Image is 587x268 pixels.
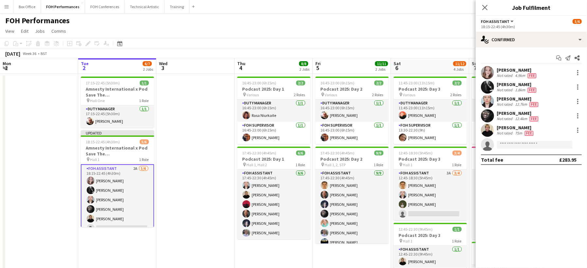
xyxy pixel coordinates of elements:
[375,61,388,66] span: 11/11
[472,61,480,66] span: Sun
[237,77,311,144] div: 16:45-23:00 (6h15m)2/2Podcast 2025: Day 1 Various2 RolesDuty Manager1/116:45-23:00 (6h15m)Rasa Ni...
[497,102,514,107] div: Not rated
[514,116,528,121] div: 12.4km
[497,116,514,121] div: Not rated
[5,16,70,26] h1: FOH Performances
[86,139,120,144] span: 18:15-22:45 (4h30m)
[372,92,383,97] span: 2 Roles
[451,92,462,97] span: 2 Roles
[237,156,311,162] h3: Podcast 2025: Day 1
[394,223,467,268] app-job-card: 12:45-22:30 (9h45m)1/1Podcast 2025: Day 3 Hall 11 RoleFOH Assistant1/112:45-22:30 (9h45m)[PERSON_...
[394,86,467,92] h3: Podcast 2025: Day 3
[394,246,467,268] app-card-role: FOH Assistant1/112:45-22:30 (9h45m)[PERSON_NAME]
[237,86,311,92] h3: Podcast 2025: Day 1
[315,86,389,92] h3: Podcast 2025: Day 2
[90,157,100,162] span: Hall 1
[21,28,28,34] span: Edit
[528,73,536,78] span: Fee
[497,73,514,78] div: Not rated
[528,88,536,93] span: Fee
[472,122,545,144] app-card-role: FOH Supervisor1/112:45-23:00 (10h15m)[PERSON_NAME]
[242,80,276,85] span: 16:45-23:00 (6h15m)
[497,87,514,93] div: Not rated
[453,80,462,85] span: 2/2
[525,131,533,136] span: Fee
[526,87,538,93] div: Crew has different fees then in role
[41,51,47,56] div: BST
[237,147,311,239] app-job-card: 17:45-22:30 (4h45m)6/6Podcast 2025: Day 1 Hall 1, Hall 21 RoleFOH Assistant6/617:45-22:30 (4h45m)...
[81,130,154,227] div: Updated18:15-22:45 (4h30m)5/6Amnesty International x Pod Save The [GEOGRAPHIC_DATA] Hall 11 RoleF...
[472,147,545,239] div: 12:45-21:30 (8h45m)4/6Podcast 2025: Day 4 Hall 11 RoleFOH Assistant4/612:45-21:30 (8h45m)[PERSON_...
[32,27,47,35] a: Jobs
[394,99,467,122] app-card-role: Duty Manager1/111:45-23:00 (11h15m)[PERSON_NAME]
[399,227,433,232] span: 12:45-22:30 (9h45m)
[315,77,389,144] div: 16:45-23:00 (6h15m)2/2Podcast 2025: Day 2 Various2 RolesDuty Manager1/116:45-23:00 (6h15m)[PERSON...
[481,19,509,24] span: FOH Assistant
[399,151,433,155] span: 12:45-18:30 (5h45m)
[237,99,311,122] app-card-role: Duty Manager1/116:45-23:00 (6h15m)Rasa Niurkaite
[85,0,125,13] button: FOH Conferences
[394,77,467,144] app-job-card: 11:45-23:00 (11h15m)2/2Podcast 2025: Day 3 Various2 RolesDuty Manager1/111:45-23:00 (11h15m)[PERS...
[165,0,189,13] button: Training
[514,73,526,78] div: 4.9km
[51,28,66,34] span: Comms
[454,67,466,72] div: 4 Jobs
[453,227,462,232] span: 1/1
[471,64,480,72] span: 7
[81,77,154,128] app-job-card: 17:15-22:45 (5h30m)1/1Amnesty International x Pod Save The [GEOGRAPHIC_DATA] Hall One1 RoleDuty M...
[143,61,152,66] span: 6/7
[374,80,383,85] span: 2/2
[81,145,154,157] h3: Amnesty International x Pod Save The [GEOGRAPHIC_DATA]
[299,61,308,66] span: 8/8
[394,170,467,220] app-card-role: FOH Assistant3A3/412:45-18:30 (5h45m)[PERSON_NAME][PERSON_NAME][PERSON_NAME]
[514,131,524,136] div: 75m
[296,80,305,85] span: 2/2
[497,131,514,136] div: Not rated
[559,156,577,163] div: £283.95
[573,19,582,24] span: 5/6
[5,50,20,57] div: [DATE]
[86,80,120,85] span: 17:15-22:45 (5h30m)
[315,147,389,243] app-job-card: 17:45-22:30 (4h45m)9/9Podcast 2025: Day 2 Hall 1, 2, STP1 RoleFOH Assistant9/917:45-22:30 (4h45m)...
[472,156,545,162] h3: Podcast 2025: Day 4
[294,92,305,97] span: 2 Roles
[159,61,168,66] span: Wed
[514,102,528,107] div: 12.7km
[528,102,540,107] div: Crew has different fees then in role
[530,102,538,107] span: Fee
[315,99,389,122] app-card-role: Duty Manager1/116:45-23:00 (6h15m)[PERSON_NAME]
[403,239,413,243] span: Hall 1
[139,157,149,162] span: 1 Role
[125,0,165,13] button: Technical Artistic
[452,239,462,243] span: 1 Role
[315,170,389,268] app-card-role: FOH Assistant9/917:45-22:30 (4h45m)[PERSON_NAME][PERSON_NAME][PERSON_NAME][PERSON_NAME][PERSON_NA...
[81,86,154,98] h3: Amnesty International x Pod Save The [GEOGRAPHIC_DATA]
[403,162,413,167] span: Hall 1
[242,151,276,155] span: 17:45-22:30 (4h45m)
[476,32,587,47] div: Confirmed
[497,96,540,102] div: [PERSON_NAME]
[394,122,467,144] app-card-role: FOH Supervisor1/113:30-22:30 (9h)[PERSON_NAME]
[314,64,321,72] span: 5
[497,125,535,131] div: [PERSON_NAME]
[140,80,149,85] span: 1/1
[18,27,31,35] a: Edit
[13,0,41,13] button: Box Office
[393,64,401,72] span: 6
[321,151,355,155] span: 17:45-22:30 (4h45m)
[247,162,267,167] span: Hall 1, Hall 2
[394,156,467,162] h3: Podcast 2025: Day 3
[143,67,153,72] div: 2 Jobs
[315,61,321,66] span: Fri
[394,147,467,220] app-job-card: 12:45-18:30 (5h45m)3/4Podcast 2025: Day 3 Hall 11 RoleFOH Assistant3A3/412:45-18:30 (5h45m)[PERSO...
[3,61,11,66] span: Mon
[453,61,466,66] span: 11/12
[481,24,582,29] div: 18:15-22:45 (4h30m)
[325,162,346,167] span: Hall 1, 2, STP
[394,61,401,66] span: Sat
[81,130,154,135] div: Updated
[80,64,89,72] span: 2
